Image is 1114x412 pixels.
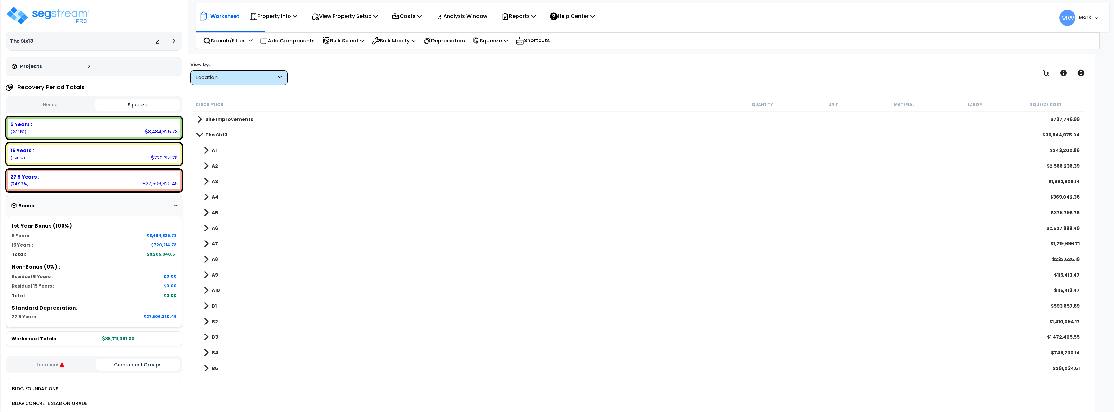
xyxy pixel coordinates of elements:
[1059,10,1075,26] span: MW
[1051,241,1080,247] div: $1,719,696.71
[1049,178,1080,185] div: $1,862,905.14
[212,303,217,309] b: B1
[102,335,135,342] b: 36,711,361.00
[151,242,176,248] div: 720,214.78
[1066,390,1082,406] iframe: Intercom live chat
[472,36,508,45] p: Squeeze
[1051,209,1080,216] div: $376,795.75
[322,36,365,45] p: Bulk Select
[392,12,422,20] p: Costs
[144,314,176,319] div: 27,506,320.49
[210,12,239,20] p: Worksheet
[12,223,176,229] h6: 1st Year Bonus (100%) :
[147,252,176,257] div: 9,205,040.51
[752,102,773,107] small: Quantity
[20,63,42,70] h3: Projects
[1054,272,1080,278] div: $115,413.47
[1030,102,1062,107] small: Squeeze Cost
[828,102,838,107] small: Unit
[212,194,218,200] b: A4
[142,180,178,187] div: 27,506,320.49
[212,225,218,231] b: A6
[1050,147,1080,154] div: $243,200.86
[894,102,914,107] small: Material
[10,399,87,407] div: BLDG CONCRETE SLAB ON GRADE
[1053,365,1080,371] div: $291,034.51
[10,121,32,128] b: 5 Years :
[18,203,34,209] h3: Bonus
[212,287,220,294] b: A10
[190,61,288,68] div: View by:
[12,265,176,270] h6: Non-Bonus (0%) :
[516,36,550,45] p: Shortcuts
[203,36,244,45] p: Search/Filter
[1054,287,1080,294] div: $115,413.47
[212,365,218,371] b: B5
[212,334,218,340] b: B3
[10,173,39,180] b: 27.5 Years :
[1050,194,1080,200] div: $369,042.36
[12,293,26,299] b: Total:
[260,36,315,45] p: Add Components
[10,155,25,161] small: 1.9618307803952024%
[423,36,465,45] p: Depreciation
[164,274,176,279] div: 0.00
[420,33,469,48] div: Depreciation
[164,283,176,288] div: 0.00
[501,12,536,20] p: Reports
[95,99,180,111] button: Squeeze
[212,272,218,278] b: A9
[10,181,28,187] small: 74.92590778642067%
[11,335,57,342] span: Worksheet Totals:
[212,256,218,263] b: A8
[10,385,58,393] div: BLDG FOUNDATIONS
[968,102,982,107] small: Labor
[256,33,318,48] div: Add Components
[512,33,553,49] div: Shortcuts
[212,349,218,356] b: B4
[372,36,416,45] p: Bulk Modify
[164,293,176,298] div: 0.00
[10,147,34,154] b: 15 Years :
[12,252,26,258] b: Total:
[17,84,85,90] h4: Recovery Period Totals
[10,129,26,135] small: 23.11226143318413%
[1052,256,1080,263] div: $232,525.19
[436,12,487,20] p: Analysis Window
[12,233,31,239] b: 5 Years :
[1079,14,1091,21] b: Mark
[151,154,178,161] div: 720,214.78
[8,99,93,111] button: Normal
[96,359,180,371] button: Component Groups
[205,132,227,138] b: The Six13
[212,318,218,325] b: B2
[1049,318,1080,325] div: $1,410,094.17
[1042,132,1080,138] div: $35,844,975.04
[212,163,218,169] b: A2
[212,241,218,247] b: A7
[10,38,33,44] h3: The Six13
[250,12,297,20] p: Property Info
[212,209,218,216] b: A5
[1047,334,1080,340] div: $1,472,405.55
[145,128,178,135] div: 8,484,825.73
[311,12,378,20] p: View Property Setup
[550,12,595,20] p: Help Center
[147,233,176,238] div: 8,484,825.73
[12,242,33,248] b: 15 Years :
[1051,116,1080,123] div: $737,746.99
[12,274,53,280] b: Residual 5 Years :
[8,361,93,368] button: Locations
[196,102,223,107] small: Description
[205,116,253,123] b: Site Improvements
[12,314,38,320] b: 27.5 Years :
[212,178,218,185] b: A3
[196,74,276,81] div: Location
[1051,349,1080,356] div: $746,730.14
[1051,303,1080,309] div: $593,857.69
[12,283,54,289] b: Residual 15 Years :
[12,305,176,311] h6: Standard Depreciation:
[6,6,90,25] img: logo_pro_r.png
[1046,225,1080,231] div: $2,527,899.49
[212,147,217,154] b: A1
